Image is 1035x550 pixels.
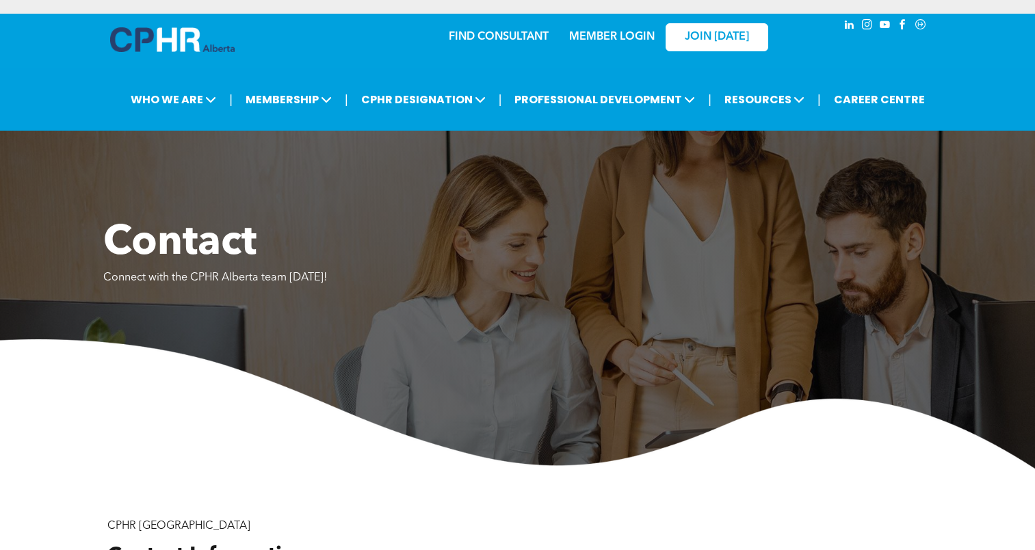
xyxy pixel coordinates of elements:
[449,31,549,42] a: FIND CONSULTANT
[229,86,233,114] li: |
[666,23,768,51] a: JOIN [DATE]
[127,87,220,112] span: WHO WE ARE
[895,17,910,36] a: facebook
[569,31,655,42] a: MEMBER LOGIN
[860,17,875,36] a: instagram
[103,272,327,283] span: Connect with the CPHR Alberta team [DATE]!
[817,86,821,114] li: |
[241,87,336,112] span: MEMBERSHIP
[830,87,929,112] a: CAREER CENTRE
[357,87,490,112] span: CPHR DESIGNATION
[878,17,893,36] a: youtube
[913,17,928,36] a: Social network
[708,86,711,114] li: |
[842,17,857,36] a: linkedin
[103,223,257,264] span: Contact
[720,87,809,112] span: RESOURCES
[685,31,749,44] span: JOIN [DATE]
[110,27,235,52] img: A blue and white logo for cp alberta
[499,86,502,114] li: |
[107,521,250,532] span: CPHR [GEOGRAPHIC_DATA]
[510,87,699,112] span: PROFESSIONAL DEVELOPMENT
[345,86,348,114] li: |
